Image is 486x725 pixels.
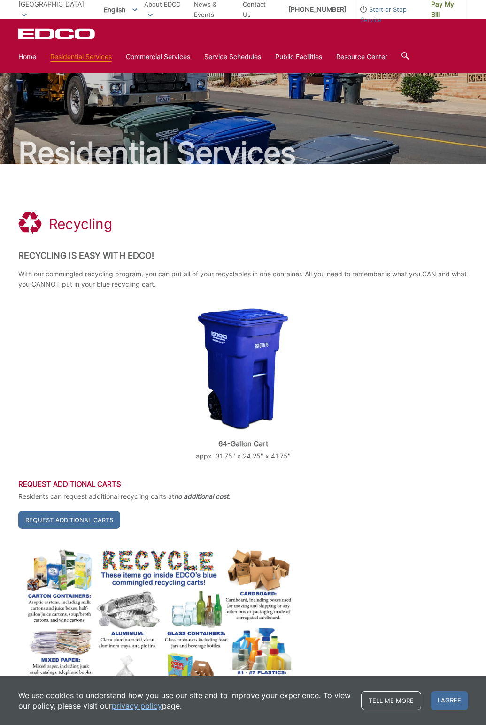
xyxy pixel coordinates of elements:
p: 64-Gallon Cart [174,440,312,448]
span: English [97,2,144,17]
h3: Request Additional Carts [18,480,468,488]
img: cart-recycling-64.png [198,308,288,430]
h2: Recycling is Easy with EDCO! [18,251,468,261]
a: Public Facilities [275,52,322,62]
a: Service Schedules [204,52,261,62]
p: Residents can request additional recycling carts at . [18,491,468,502]
a: EDCD logo. Return to the homepage. [18,28,96,39]
a: Request Additional Carts [18,511,120,529]
a: Resource Center [336,52,387,62]
a: privacy policy [112,701,162,711]
p: We use cookies to understand how you use our site and to improve your experience. To view our pol... [18,690,352,711]
a: Commercial Services [126,52,190,62]
p: appx. 31.75" x 24.25" x 41.75" [174,451,312,461]
strong: no additional cost [174,492,229,500]
span: I agree [431,691,468,710]
a: Residential Services [50,52,112,62]
a: Tell me more [361,691,421,710]
h1: Recycling [49,215,112,232]
a: Home [18,52,36,62]
p: With our commingled recycling program, you can put all of your recyclables in one container. All ... [18,269,468,290]
h2: Residential Services [18,138,468,168]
